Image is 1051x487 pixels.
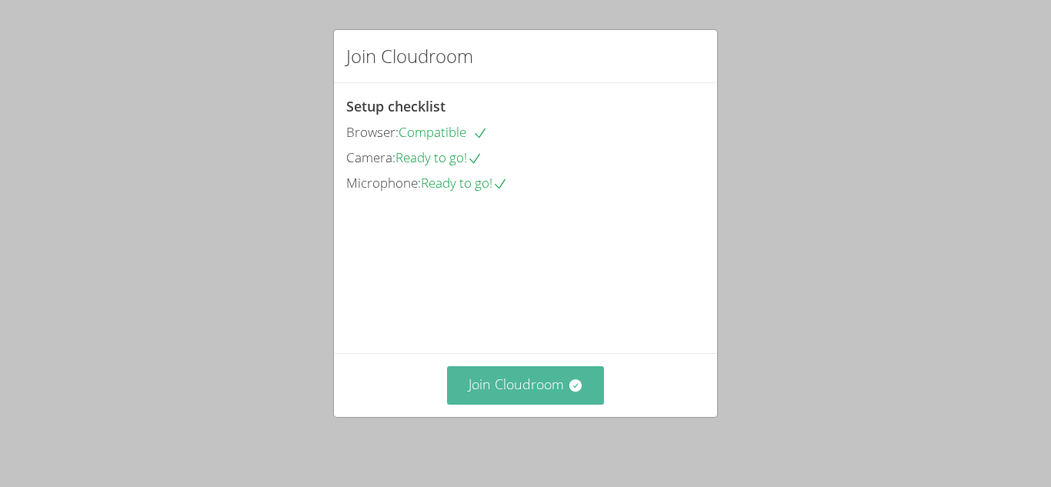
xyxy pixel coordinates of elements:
[346,42,473,70] h2: Join Cloudroom
[346,123,399,141] span: Browser:
[346,148,395,166] span: Camera:
[421,174,508,192] span: Ready to go!
[346,174,421,192] span: Microphone:
[447,366,605,404] button: Join Cloudroom
[395,148,482,166] span: Ready to go!
[346,97,445,115] span: Setup checklist
[399,123,488,141] span: Compatible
